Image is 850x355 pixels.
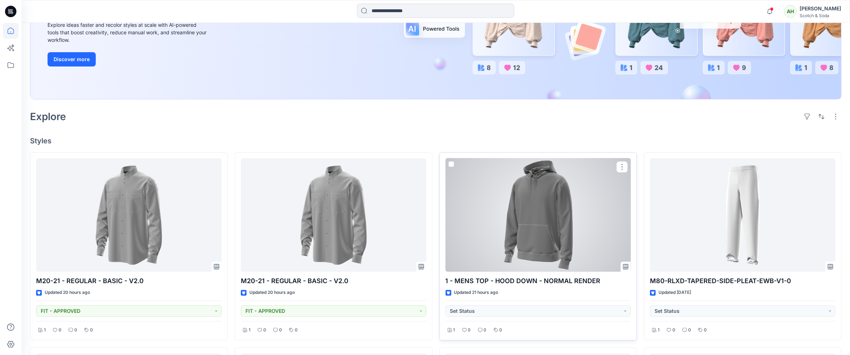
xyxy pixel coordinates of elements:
p: 0 [499,326,502,334]
p: M20-21 - REGULAR - BASIC - V2.0 [241,276,426,286]
div: [PERSON_NAME] [800,4,841,13]
p: 0 [279,326,282,334]
h2: Explore [30,111,66,122]
p: 1 [44,326,46,334]
p: 1 [658,326,660,334]
p: Updated 20 hours ago [45,289,90,296]
a: M20-21 - REGULAR - BASIC - V2.0 [36,158,222,272]
p: 0 [263,326,266,334]
p: 0 [295,326,298,334]
a: Discover more [48,52,208,66]
p: 1 - MENS TOP - HOOD DOWN - NORMAL RENDER [446,276,631,286]
p: 1 [249,326,250,334]
p: M20-21 - REGULAR - BASIC - V2.0 [36,276,222,286]
p: 0 [90,326,93,334]
p: 0 [704,326,707,334]
p: 0 [59,326,61,334]
p: 0 [468,326,471,334]
h4: Styles [30,137,841,145]
p: Updated 21 hours ago [454,289,498,296]
div: AH [784,5,797,18]
button: Discover more [48,52,96,66]
p: 0 [74,326,77,334]
p: 0 [484,326,487,334]
div: Scotch & Soda [800,13,841,18]
a: 1 - MENS TOP - HOOD DOWN - NORMAL RENDER [446,158,631,272]
p: Updated [DATE] [658,289,691,296]
p: 0 [672,326,675,334]
a: M80-RLXD-TAPERED-SIDE-PLEAT-EWB-V1-0 [650,158,835,272]
p: 0 [688,326,691,334]
a: M20-21 - REGULAR - BASIC - V2.0 [241,158,426,272]
div: Explore ideas faster and recolor styles at scale with AI-powered tools that boost creativity, red... [48,21,208,44]
p: 1 [453,326,455,334]
p: M80-RLXD-TAPERED-SIDE-PLEAT-EWB-V1-0 [650,276,835,286]
p: Updated 20 hours ago [249,289,295,296]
